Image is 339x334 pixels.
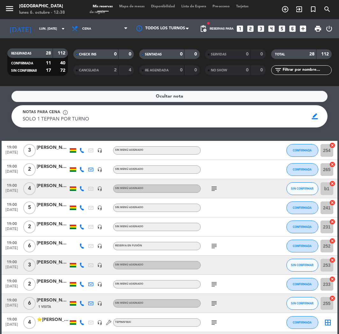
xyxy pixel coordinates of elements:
i: headset_mic [97,148,102,153]
div: [PERSON_NAME] [37,163,69,171]
span: 5 [23,201,36,214]
i: subject [210,280,218,288]
span: Notas para cena [23,109,60,116]
div: [PERSON_NAME] [37,182,69,190]
div: [GEOGRAPHIC_DATA] [19,3,65,10]
button: menu [5,4,14,16]
div: [PERSON_NAME] [37,221,69,228]
span: CONFIRMADA [293,282,312,286]
strong: 28 [309,52,314,56]
button: CONFIRMADA [286,201,318,214]
span: Sin menú asignado [115,302,143,304]
span: border_color [309,110,321,122]
i: arrow_drop_down [59,25,67,33]
strong: 0 [180,52,183,56]
i: filter_list [274,66,282,74]
span: CONFIRMADA [293,206,312,209]
span: 19:00 [4,258,20,265]
span: CONFIRMADA [293,168,312,171]
span: [DATE] [4,284,20,292]
i: cancel [329,257,335,263]
span: 19:00 [4,181,20,189]
span: 2 [23,163,36,176]
button: CONFIRMADA [286,240,318,252]
span: 19:00 [4,143,20,150]
i: cancel [329,142,335,149]
span: pending_actions [199,25,207,33]
strong: 72 [60,68,67,73]
i: [DATE] [5,22,36,35]
div: [PERSON_NAME] [37,297,69,304]
i: headset_mic [97,263,102,268]
strong: 0 [114,52,117,56]
span: CONFIRMADA [293,244,312,248]
div: ⭐[PERSON_NAME] [37,316,69,323]
div: [PERSON_NAME] [37,201,69,209]
i: looks_6 [288,25,297,33]
strong: 0 [180,68,183,72]
span: Sin menú asignado [115,168,143,171]
span: [DATE] [4,246,20,253]
button: SIN CONFIRMAR [286,259,318,272]
span: 1 Visita [38,304,51,309]
i: subject [210,242,218,250]
span: SERVIDAS [211,53,227,56]
i: looks_4 [267,25,276,33]
div: [PERSON_NAME] [37,278,69,285]
span: CHECK INS [79,53,97,56]
span: 19:00 [4,220,20,227]
i: headset_mic [97,205,102,210]
span: CONFIRMADA [293,321,312,324]
i: cancel [329,276,335,282]
span: 19:00 [4,277,20,284]
button: SIN CONFIRMAR [286,182,318,195]
i: turned_in_not [309,5,317,13]
span: 3 [23,144,36,157]
span: 19:00 [4,239,20,246]
i: looks_3 [257,25,265,33]
span: Ocultar nota [156,93,183,100]
i: subject [210,319,218,326]
span: [DATE] [4,208,20,215]
span: 19:00 [4,162,20,170]
span: [DATE] [4,265,20,272]
strong: 4 [129,68,133,72]
button: CONFIRMADA [286,221,318,233]
span: 19:00 [4,200,20,208]
i: add_circle_outline [281,5,289,13]
span: [DATE] [4,170,20,177]
span: RESERVADAS [11,52,32,55]
i: border_all [324,319,332,326]
i: headset_mic [97,243,102,249]
i: looks_one [236,25,244,33]
strong: 40 [60,61,67,65]
div: [PERSON_NAME] [PERSON_NAME] [37,240,69,247]
button: CONFIRMADA [286,163,318,176]
span: CANCELADA [79,69,99,72]
span: CONFIRMADA [11,62,33,65]
i: headset_mic [97,186,102,191]
i: search [323,5,331,13]
span: 6 [23,297,36,310]
span: Sin menú asignado [115,187,143,190]
span: SENTADAS [145,53,162,56]
i: subject [210,185,218,192]
span: NO SHOW [211,69,227,72]
span: Disponibilidad [148,5,178,8]
strong: 17 [46,68,51,73]
span: [DATE] [4,150,20,158]
i: cancel [329,219,335,225]
i: looks_5 [278,25,286,33]
span: [DATE] [4,189,20,196]
span: Teppanyaki [115,321,131,323]
span: Sin menú asignado [115,149,143,151]
button: CONFIRMADA [286,316,318,329]
span: SIN CONFIRMAR [11,69,37,72]
span: Sin menú asignado [115,264,143,266]
span: Sin menú asignado [115,283,143,285]
div: [PERSON_NAME] [37,144,69,151]
strong: 0 [260,68,264,72]
i: add_box [299,25,307,33]
i: headset_mic [97,224,102,229]
i: headset_mic [97,320,102,325]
